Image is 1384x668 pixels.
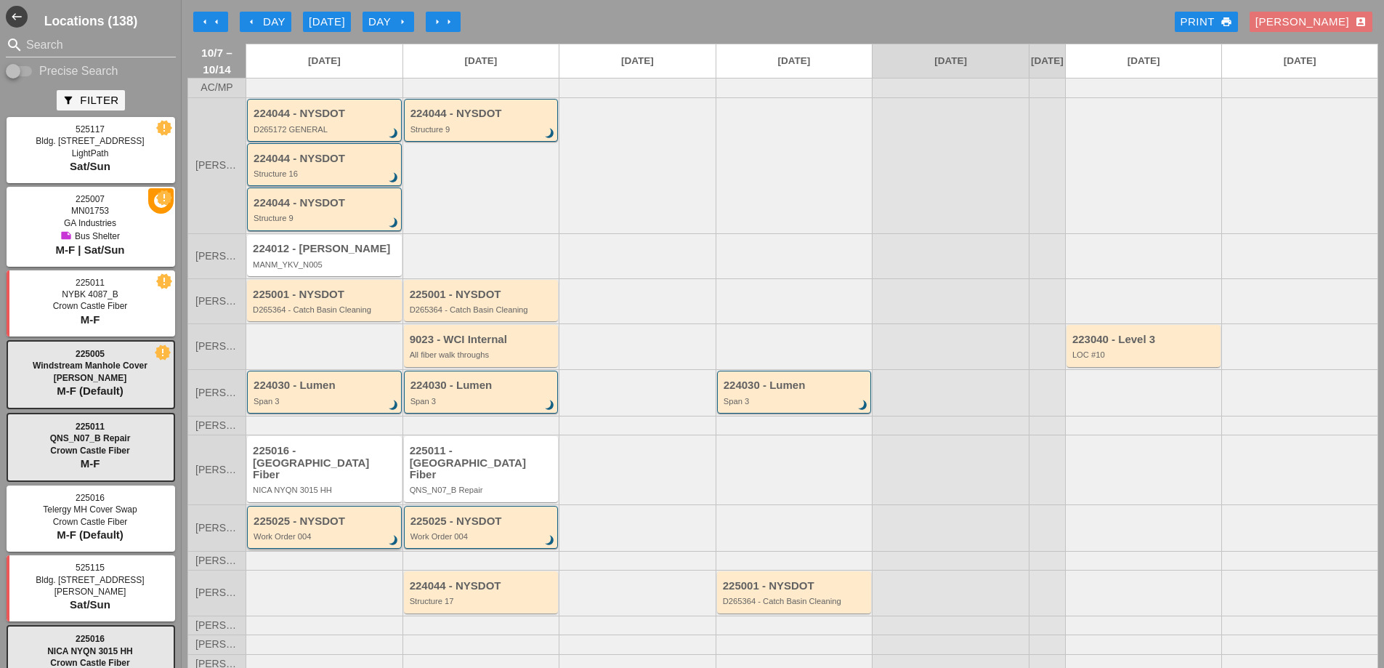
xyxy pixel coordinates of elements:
input: Search [26,33,155,57]
a: [DATE] [873,44,1029,78]
i: pause_circle_filled [148,188,174,214]
span: QNS_N07_B Repair [50,433,131,443]
div: 224030 - Lumen [410,379,554,392]
div: 225016 - [GEOGRAPHIC_DATA] Fiber [253,445,398,481]
button: Day [363,12,414,32]
a: [DATE] [1222,44,1377,78]
button: Shrink Sidebar [6,6,28,28]
span: M-F (Default) [57,385,124,397]
span: [PERSON_NAME] [195,420,238,431]
span: Windstream Manhole Cover [33,361,147,371]
div: All fiber walk throughs [410,350,555,359]
div: Structure 9 [410,125,554,134]
a: [DATE] [246,44,402,78]
span: Crown Castle Fiber [53,301,128,311]
div: 224044 - NYSDOT [254,153,397,165]
span: 525115 [76,563,105,573]
i: arrow_right [397,16,408,28]
span: Bldg. [STREET_ADDRESS] [36,136,144,146]
i: brightness_3 [386,215,402,231]
span: [PERSON_NAME] [195,160,238,171]
a: [DATE] [403,44,559,78]
div: Print [1181,14,1232,31]
div: Work Order 004 [254,532,397,541]
button: Day [240,12,291,32]
span: Crown Castle Fiber [53,517,128,527]
span: Crown Castle Fiber [50,446,129,456]
div: Span 3 [254,397,397,406]
div: 224044 - NYSDOT [254,197,397,209]
div: 224030 - Lumen [254,379,397,392]
span: [PERSON_NAME] [195,639,238,650]
i: print [1221,16,1232,28]
i: arrow_right [432,16,443,28]
div: 225001 - NYSDOT [410,289,555,301]
div: D265172 GENERAL [254,125,397,134]
button: Move Back 1 Week [193,12,228,32]
button: [PERSON_NAME] [1250,12,1372,32]
i: brightness_3 [386,533,402,549]
div: D265364 - Catch Basin Cleaning [410,305,555,314]
div: 225001 - NYSDOT [253,289,398,301]
div: Filter [62,92,118,109]
div: Enable Precise search to match search terms exactly. [6,63,176,80]
div: Structure 9 [254,214,397,222]
span: Crown Castle Fiber [50,658,129,668]
div: 9023 - WCI Internal [410,334,555,346]
div: 224012 - [PERSON_NAME] [253,243,398,255]
div: 223040 - Level 3 [1072,334,1218,346]
span: Bldg. [STREET_ADDRESS] [36,575,144,585]
div: 224044 - NYSDOT [410,580,555,592]
div: NICA NYQN 3015 HH [253,486,398,494]
a: [DATE] [716,44,873,78]
div: D265364 - Catch Basin Cleaning [253,305,398,314]
span: 225016 [76,493,105,503]
div: 224030 - Lumen [724,379,867,392]
div: LOC #10 [1072,350,1218,359]
div: 225001 - NYSDOT [723,580,868,592]
span: 225016 [76,634,105,644]
div: 224044 - NYSDOT [254,108,397,120]
i: account_box [1355,16,1367,28]
span: 225007 [76,194,105,204]
div: D265364 - Catch Basin Cleaning [723,597,868,605]
div: MANM_YKV_N005 [253,260,398,269]
i: arrow_left [199,16,211,28]
span: [PERSON_NAME] [195,523,238,534]
i: new_releases [156,346,169,359]
i: new_releases [158,275,171,288]
i: west [6,6,28,28]
button: [DATE] [303,12,351,32]
i: filter_alt [62,94,74,106]
i: new_releases [158,191,171,204]
span: Sat/Sun [70,160,110,172]
a: Print [1175,12,1238,32]
span: M-F [81,313,100,326]
div: [DATE] [309,14,345,31]
div: Day [368,14,408,31]
a: [DATE] [559,44,716,78]
div: [PERSON_NAME] [1255,14,1367,31]
span: [PERSON_NAME] [195,341,238,352]
span: MN01753 [71,206,109,216]
span: M-F | Sat/Sun [55,244,124,256]
div: Work Order 004 [410,532,554,541]
i: arrow_left [246,16,257,28]
span: [PERSON_NAME] [195,555,238,566]
i: brightness_3 [542,533,558,549]
i: brightness_3 [542,126,558,142]
span: NICA NYQN 3015 HH [47,646,133,656]
span: 225011 [76,422,105,432]
div: Structure 17 [410,597,555,605]
span: 225011 [76,278,105,288]
span: [PERSON_NAME] [195,296,238,307]
span: [PERSON_NAME] [195,387,238,398]
div: Span 3 [724,397,867,406]
i: arrow_left [211,16,222,28]
span: [PERSON_NAME] [195,620,238,631]
i: brightness_3 [386,170,402,186]
span: 10/7 – 10/14 [195,44,238,78]
span: AC/MP [201,82,232,93]
div: 224044 - NYSDOT [410,108,554,120]
span: Telergy MH Cover Swap [43,504,137,515]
